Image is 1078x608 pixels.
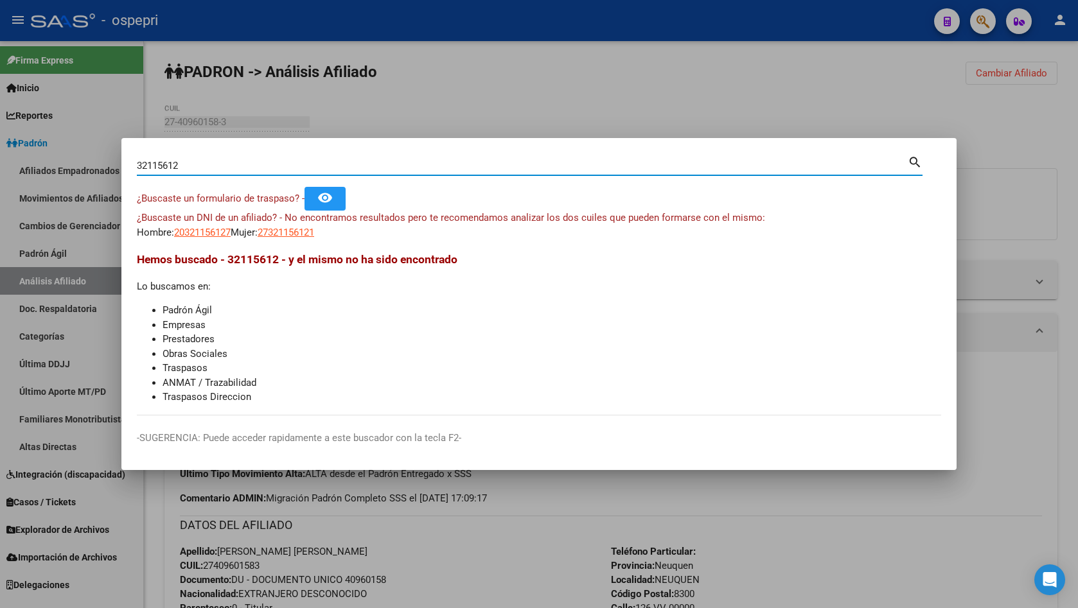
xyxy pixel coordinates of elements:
mat-icon: search [908,153,923,169]
mat-icon: remove_red_eye [317,190,333,205]
li: Obras Sociales [163,347,941,361]
span: Hemos buscado - 32115612 - y el mismo no ha sido encontrado [137,253,457,266]
p: -SUGERENCIA: Puede acceder rapidamente a este buscador con la tecla F2- [137,431,941,446]
li: ANMAT / Trazabilidad [163,376,941,390]
div: Open Intercom Messenger [1034,564,1065,595]
li: Traspasos [163,361,941,376]
div: Lo buscamos en: [137,251,941,404]
span: ¿Buscaste un formulario de traspaso? - [137,193,305,204]
span: 20321156127 [174,227,231,238]
li: Padrón Ágil [163,303,941,318]
li: Prestadores [163,332,941,347]
li: Traspasos Direccion [163,390,941,404]
li: Empresas [163,318,941,333]
span: 27321156121 [258,227,314,238]
div: Hombre: Mujer: [137,211,941,239]
span: ¿Buscaste un DNI de un afiliado? - No encontramos resultados pero te recomendamos analizar los do... [137,212,765,223]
